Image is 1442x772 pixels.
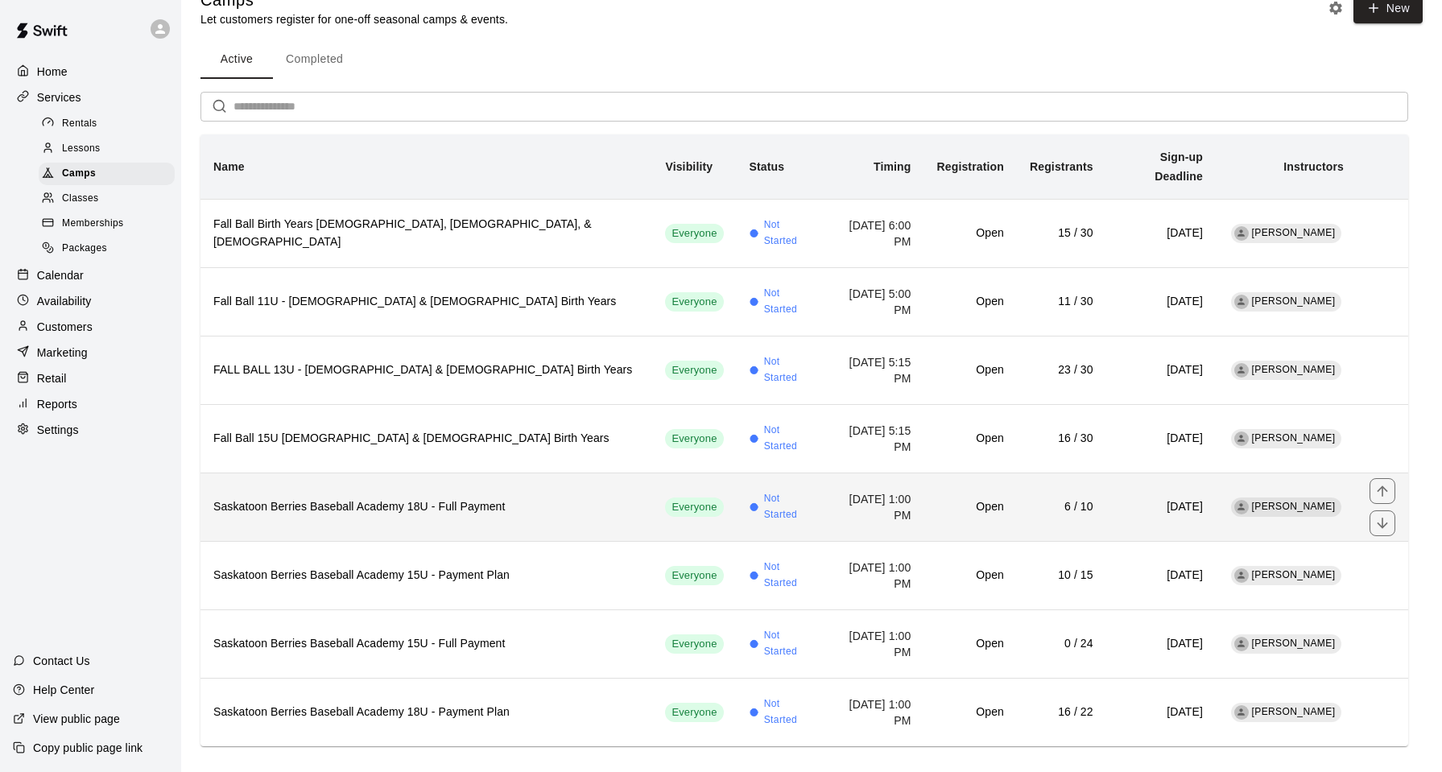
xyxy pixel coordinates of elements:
div: Joe Carnahan [1234,568,1249,583]
div: Joe Carnahan [1234,295,1249,309]
h6: 16 / 30 [1030,430,1093,448]
p: Home [37,64,68,80]
a: Retail [13,366,168,390]
button: move item down [1370,510,1395,536]
div: This service is visible to all of your customers [665,429,723,448]
h6: 16 / 22 [1030,704,1093,721]
div: Packages [39,237,175,260]
span: [PERSON_NAME] [1252,227,1336,238]
button: Completed [273,40,356,79]
td: [DATE] 6:00 PM [825,199,923,267]
h6: Open [936,361,1003,379]
div: Joe Carnahan [1234,637,1249,651]
p: Availability [37,293,92,309]
td: [DATE] 1:00 PM [825,609,923,678]
a: Classes [39,187,181,212]
h6: [DATE] [1119,293,1203,311]
div: This service is visible to all of your customers [665,634,723,654]
span: [PERSON_NAME] [1252,501,1336,512]
span: Everyone [665,226,723,242]
span: Not Started [764,423,813,455]
div: Reports [13,392,168,416]
a: Customers [13,315,168,339]
span: Everyone [665,295,723,310]
div: Lessons [39,138,175,160]
div: This service is visible to all of your customers [665,224,723,243]
h6: Saskatoon Berries Baseball Academy 15U - Payment Plan [213,567,639,584]
b: Status [750,160,785,173]
h6: Open [936,635,1003,653]
h6: 10 / 15 [1030,567,1093,584]
div: Classes [39,188,175,210]
div: Camps [39,163,175,185]
b: Name [213,160,245,173]
td: [DATE] 5:15 PM [825,404,923,473]
span: Everyone [665,637,723,652]
p: Reports [37,396,77,412]
a: Camps [39,162,181,187]
table: simple table [200,134,1408,746]
span: Everyone [665,431,723,447]
span: Camps [62,166,96,182]
span: Everyone [665,705,723,720]
div: Joe Carnahan [1234,431,1249,446]
span: Lessons [62,141,101,157]
b: Sign-up Deadline [1155,151,1203,183]
h6: 0 / 24 [1030,635,1093,653]
span: [PERSON_NAME] [1252,638,1336,649]
span: Not Started [764,286,813,318]
b: Visibility [665,160,713,173]
span: Everyone [665,568,723,584]
h6: Open [936,293,1003,311]
div: Rentals [39,113,175,135]
h6: Fall Ball 11U - [DEMOGRAPHIC_DATA] & [DEMOGRAPHIC_DATA] Birth Years [213,293,639,311]
a: Services [13,85,168,109]
b: Registration [936,160,1003,173]
p: Retail [37,370,67,386]
div: Marketing [13,341,168,365]
span: [PERSON_NAME] [1252,432,1336,444]
h6: [DATE] [1119,704,1203,721]
h6: Open [936,430,1003,448]
a: Packages [39,237,181,262]
h6: Saskatoon Berries Baseball Academy 18U - Payment Plan [213,704,639,721]
h6: 23 / 30 [1030,361,1093,379]
span: Not Started [764,628,813,660]
a: Availability [13,289,168,313]
h6: [DATE] [1119,635,1203,653]
span: Not Started [764,217,813,250]
span: Classes [62,191,98,207]
h6: Fall Ball 15U [DEMOGRAPHIC_DATA] & [DEMOGRAPHIC_DATA] Birth Years [213,430,639,448]
div: This service is visible to all of your customers [665,703,723,722]
h6: [DATE] [1119,225,1203,242]
h6: [DATE] [1119,567,1203,584]
p: Customers [37,319,93,335]
div: This service is visible to all of your customers [665,497,723,517]
p: View public page [33,711,120,727]
h6: Saskatoon Berries Baseball Academy 15U - Full Payment [213,635,639,653]
div: This service is visible to all of your customers [665,361,723,380]
a: Home [13,60,168,84]
div: Joe Carnahan [1234,226,1249,241]
td: [DATE] 5:15 PM [825,336,923,404]
div: Settings [13,418,168,442]
button: Active [200,40,273,79]
p: Calendar [37,267,84,283]
h6: Saskatoon Berries Baseball Academy 18U - Full Payment [213,498,639,516]
div: Joe Carnahan [1234,363,1249,378]
p: Settings [37,422,79,438]
h6: 11 / 30 [1030,293,1093,311]
p: Help Center [33,682,94,698]
h6: [DATE] [1119,430,1203,448]
span: Not Started [764,696,813,729]
span: [PERSON_NAME] [1252,706,1336,717]
span: Not Started [764,491,813,523]
b: Registrants [1030,160,1093,173]
h6: Fall Ball Birth Years [DEMOGRAPHIC_DATA], [DEMOGRAPHIC_DATA], & [DEMOGRAPHIC_DATA] [213,216,639,251]
td: [DATE] 5:00 PM [825,267,923,336]
button: move item up [1370,478,1395,504]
